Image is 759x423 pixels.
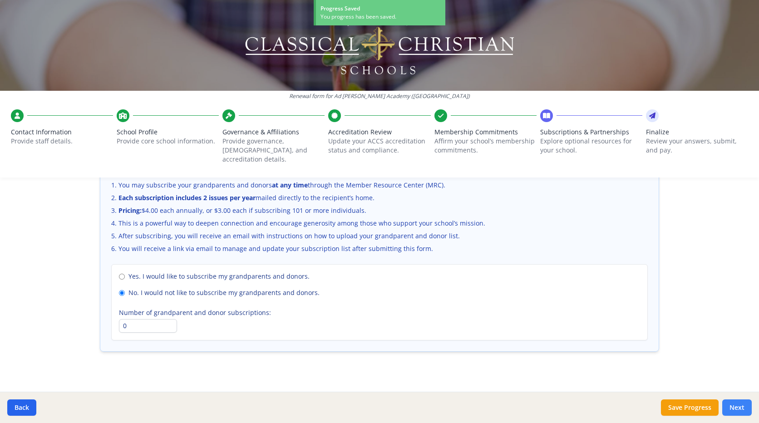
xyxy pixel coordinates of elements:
button: Back [7,399,36,416]
button: Save Progress [661,399,719,416]
input: No. I would not like to subscribe my grandparents and donors. [119,290,125,296]
span: Yes. I would like to subscribe my grandparents and donors. [128,272,310,281]
li: mailed directly to the recipient’s home. [111,193,648,202]
li: After subscribing, you will receive an email with instructions on how to upload your grandparent ... [111,231,648,241]
span: Subscriptions & Partnerships [540,128,642,137]
strong: Pricing: [118,206,142,215]
div: Progress Saved [320,5,441,13]
li: This is a powerful way to deepen connection and encourage generosity among those who support your... [111,219,648,228]
label: Number of grandparent and donor subscriptions: [119,308,640,317]
p: Provide core school information. [117,137,219,146]
span: Contact Information [11,128,113,137]
img: Logo [244,14,516,77]
li: You may subscribe your grandparents and donors through the Member Resource Center (MRC). [111,181,648,190]
span: Membership Commitments [434,128,537,137]
span: No. I would not like to subscribe my grandparents and donors. [128,288,320,297]
input: Yes. I would like to subscribe my grandparents and donors. [119,274,125,280]
span: Accreditation Review [328,128,430,137]
span: School Profile [117,128,219,137]
p: Provide staff details. [11,137,113,146]
div: You progress has been saved. [320,13,441,21]
p: Review your answers, submit, and pay. [646,137,748,155]
span: Finalize [646,128,748,137]
button: Next [722,399,752,416]
li: You will receive a link via email to manage and update your subscription list after submitting th... [111,244,648,253]
p: Affirm your school’s membership commitments. [434,137,537,155]
p: Update your ACCS accreditation status and compliance. [328,137,430,155]
span: Governance & Affiliations [222,128,325,137]
strong: at any time [272,181,308,189]
li: $4.00 each annually, or $3.00 each if subscribing 101 or more individuals. [111,206,648,215]
strong: Each subscription includes 2 issues per year [118,193,256,202]
p: Explore optional resources for your school. [540,137,642,155]
p: Provide governance, [DEMOGRAPHIC_DATA], and accreditation details. [222,137,325,164]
